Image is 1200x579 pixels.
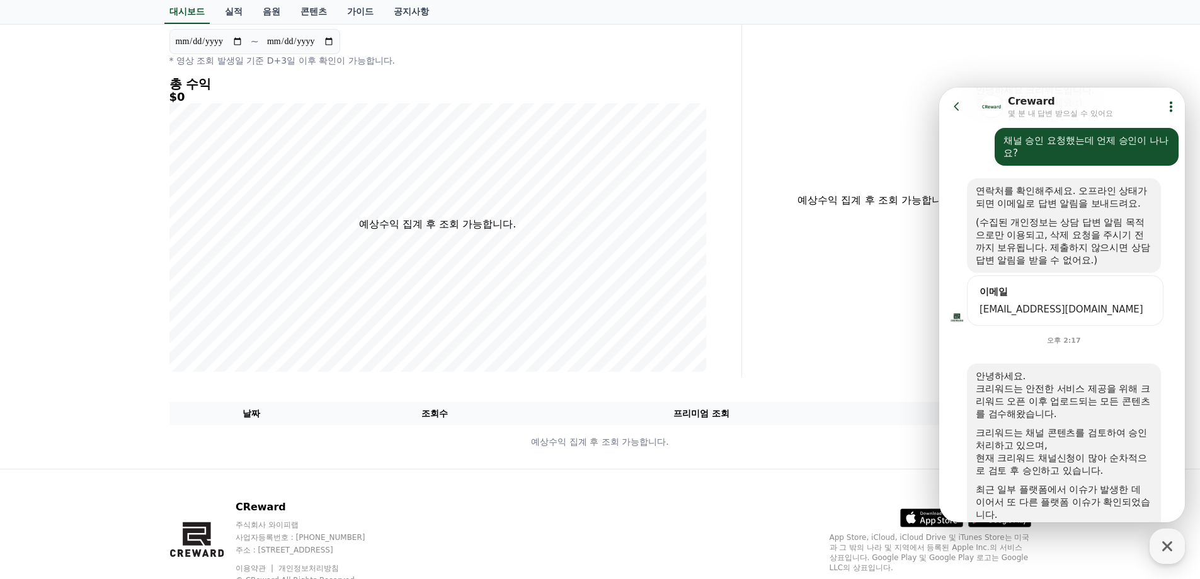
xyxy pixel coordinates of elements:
h5: $0 [169,91,706,103]
p: App Store, iCloud, iCloud Drive 및 iTunes Store는 미국과 그 밖의 나라 및 지역에서 등록된 Apple Inc.의 서비스 상표입니다. Goo... [830,532,1031,573]
th: 날짜 [169,402,334,425]
p: 예상수익 집계 후 조회 가능합니다. [752,193,1001,208]
a: 이용약관 [236,564,275,573]
th: 프리미엄 조회 [536,402,867,425]
p: 예상수익 집계 후 조회 가능합니다. [170,435,1031,449]
p: * 영상 조회 발생일 기준 D+3일 이후 확인이 가능합니다. [169,54,706,67]
th: 조회수 [333,402,535,425]
th: 수익 [867,402,1031,425]
a: 개인정보처리방침 [278,564,339,573]
div: 유통사를 통해 확인한 결과, 크리워드에는 별도의 경고가 오지 않았습니다. [37,433,213,459]
p: ~ [251,34,259,49]
p: CReward [236,500,389,515]
p: 주식회사 와이피랩 [236,520,389,530]
p: 주소 : [STREET_ADDRESS] [236,545,389,555]
p: 사업자등록번호 : [PHONE_NUMBER] [236,532,389,542]
h4: 총 수익 [169,77,706,91]
iframe: Channel chat [939,88,1185,522]
p: 예상수익 집계 후 조회 가능합니다. [359,217,516,232]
